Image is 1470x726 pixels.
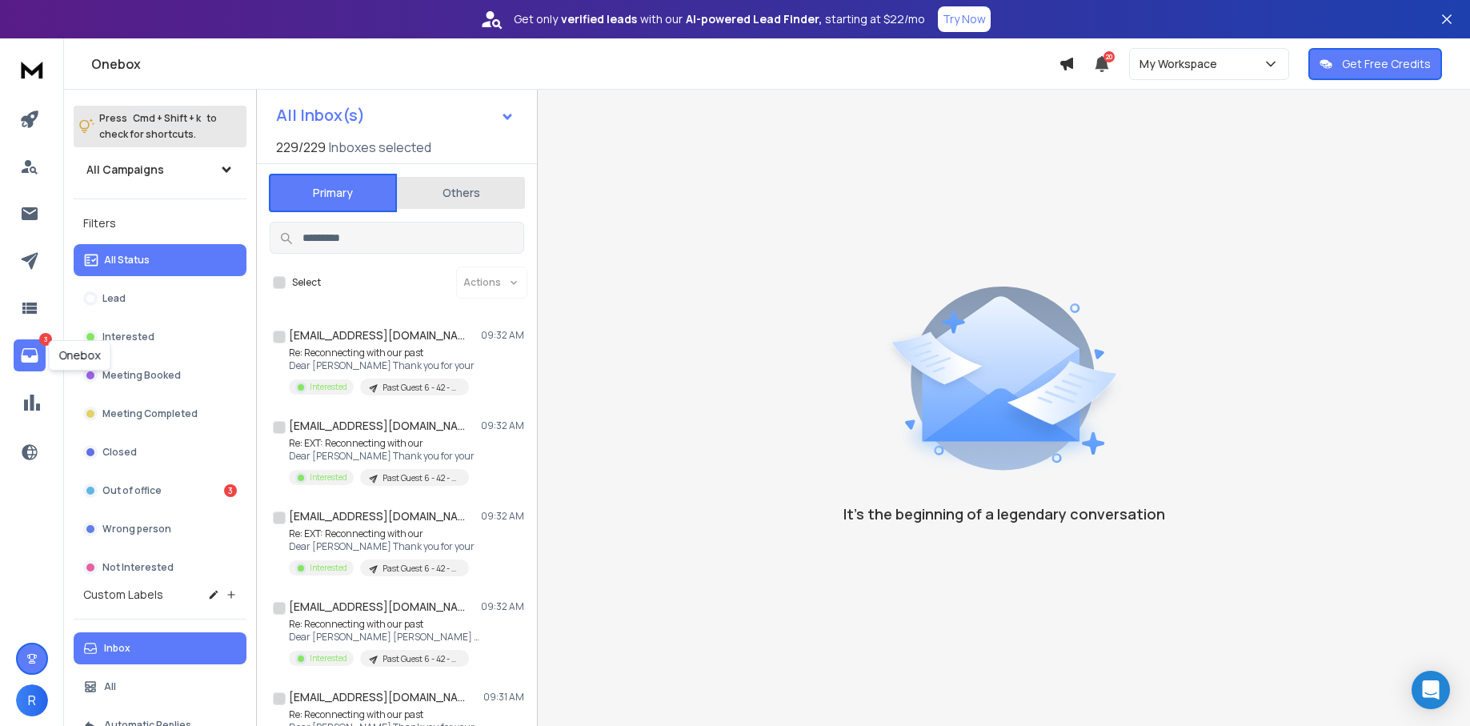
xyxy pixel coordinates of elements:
[481,419,524,432] p: 09:32 AM
[102,523,171,535] p: Wrong person
[49,340,111,371] div: Onebox
[289,618,481,631] p: Re: Reconnecting with our past
[289,599,465,615] h1: [EMAIL_ADDRESS][DOMAIN_NAME]
[943,11,986,27] p: Try Now
[276,138,326,157] span: 229 / 229
[74,154,246,186] button: All Campaigns
[16,684,48,716] button: R
[1140,56,1224,72] p: My Workspace
[938,6,991,32] button: Try Now
[104,642,130,655] p: Inbox
[289,327,465,343] h1: [EMAIL_ADDRESS][DOMAIN_NAME]
[102,446,137,459] p: Closed
[289,437,475,450] p: Re: EXT: Reconnecting with our
[514,11,925,27] p: Get only with our starting at $22/mo
[102,407,198,420] p: Meeting Completed
[102,369,181,382] p: Meeting Booked
[481,510,524,523] p: 09:32 AM
[1412,671,1450,709] div: Open Intercom Messenger
[686,11,822,27] strong: AI-powered Lead Finder,
[1104,51,1115,62] span: 20
[843,503,1165,525] p: It’s the beginning of a legendary conversation
[310,471,347,483] p: Interested
[102,331,154,343] p: Interested
[292,276,321,289] label: Select
[289,527,475,540] p: Re: EXT: Reconnecting with our
[74,632,246,664] button: Inbox
[91,54,1059,74] h1: Onebox
[99,110,217,142] p: Press to check for shortcuts.
[289,689,465,705] h1: [EMAIL_ADDRESS][DOMAIN_NAME]
[74,321,246,353] button: Interested
[1342,56,1431,72] p: Get Free Credits
[102,292,126,305] p: Lead
[263,99,527,131] button: All Inbox(s)
[289,359,475,372] p: Dear [PERSON_NAME] Thank you for your
[14,339,46,371] a: 3
[383,382,459,394] p: Past Guest 6 - 42 - 49
[276,107,365,123] h1: All Inbox(s)
[289,631,481,644] p: Dear [PERSON_NAME] [PERSON_NAME] Thank you for
[289,450,475,463] p: Dear [PERSON_NAME] Thank you for your
[102,561,174,574] p: Not Interested
[269,174,397,212] button: Primary
[383,563,459,575] p: Past Guest 6 - 42 - 49
[74,513,246,545] button: Wrong person
[1308,48,1442,80] button: Get Free Credits
[310,381,347,393] p: Interested
[86,162,164,178] h1: All Campaigns
[83,587,163,603] h3: Custom Labels
[74,671,246,703] button: All
[289,508,465,524] h1: [EMAIL_ADDRESS][DOMAIN_NAME]
[16,54,48,84] img: logo
[102,484,162,497] p: Out of office
[74,283,246,315] button: Lead
[289,347,475,359] p: Re: Reconnecting with our past
[74,552,246,584] button: Not Interested
[39,333,52,346] p: 3
[104,680,116,693] p: All
[74,359,246,391] button: Meeting Booked
[483,691,524,704] p: 09:31 AM
[74,244,246,276] button: All Status
[224,484,237,497] div: 3
[481,600,524,613] p: 09:32 AM
[74,212,246,235] h3: Filters
[561,11,637,27] strong: verified leads
[329,138,431,157] h3: Inboxes selected
[383,472,459,484] p: Past Guest 6 - 42 - 49
[481,329,524,342] p: 09:32 AM
[310,562,347,574] p: Interested
[397,175,525,211] button: Others
[383,653,459,665] p: Past Guest 6 - 42 - 49
[104,254,150,267] p: All Status
[289,708,475,721] p: Re: Reconnecting with our past
[310,652,347,664] p: Interested
[74,475,246,507] button: Out of office3
[74,436,246,468] button: Closed
[130,109,203,127] span: Cmd + Shift + k
[289,418,465,434] h1: [EMAIL_ADDRESS][DOMAIN_NAME]
[74,398,246,430] button: Meeting Completed
[289,540,475,553] p: Dear [PERSON_NAME] Thank you for your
